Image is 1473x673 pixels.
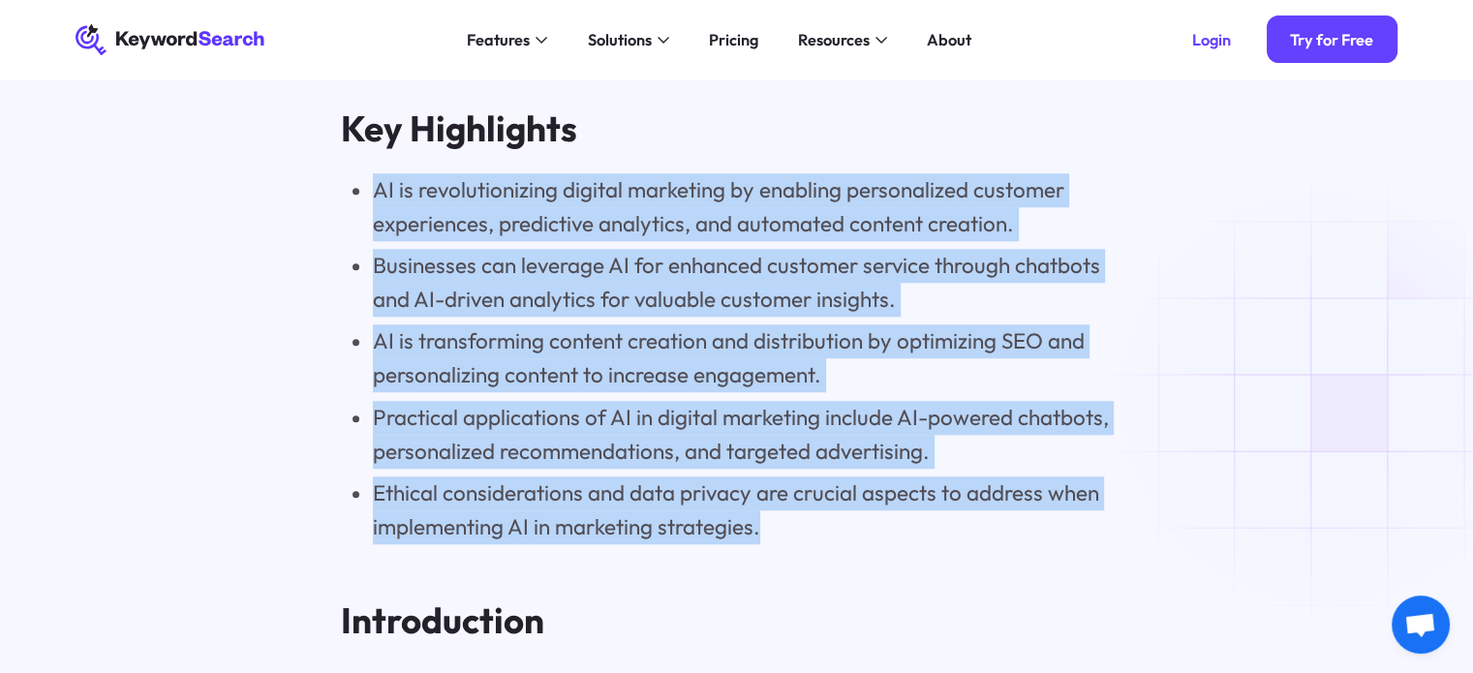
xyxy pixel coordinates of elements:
[709,28,758,52] div: Pricing
[1168,15,1254,63] a: Login
[373,173,1132,241] li: AI is revolutionizing digital marketing by enabling personalized customer experiences, predictive...
[927,28,971,52] div: About
[696,24,770,56] a: Pricing
[341,107,1132,150] h2: Key Highlights
[341,599,1132,642] h2: Introduction
[373,401,1132,469] li: Practical applications of AI in digital marketing include AI-powered chatbots, personalized recom...
[373,476,1132,544] li: Ethical considerations and data privacy are crucial aspects to address when implementing AI in ma...
[1290,30,1373,49] div: Try for Free
[1267,15,1397,63] a: Try for Free
[914,24,983,56] a: About
[587,28,651,52] div: Solutions
[797,28,869,52] div: Resources
[373,249,1132,317] li: Businesses can leverage AI for enhanced customer service through chatbots and AI-driven analytics...
[373,324,1132,392] li: AI is transforming content creation and distribution by optimizing SEO and personalizing content ...
[1392,596,1450,654] div: Open chat
[467,28,530,52] div: Features
[1192,30,1231,49] div: Login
